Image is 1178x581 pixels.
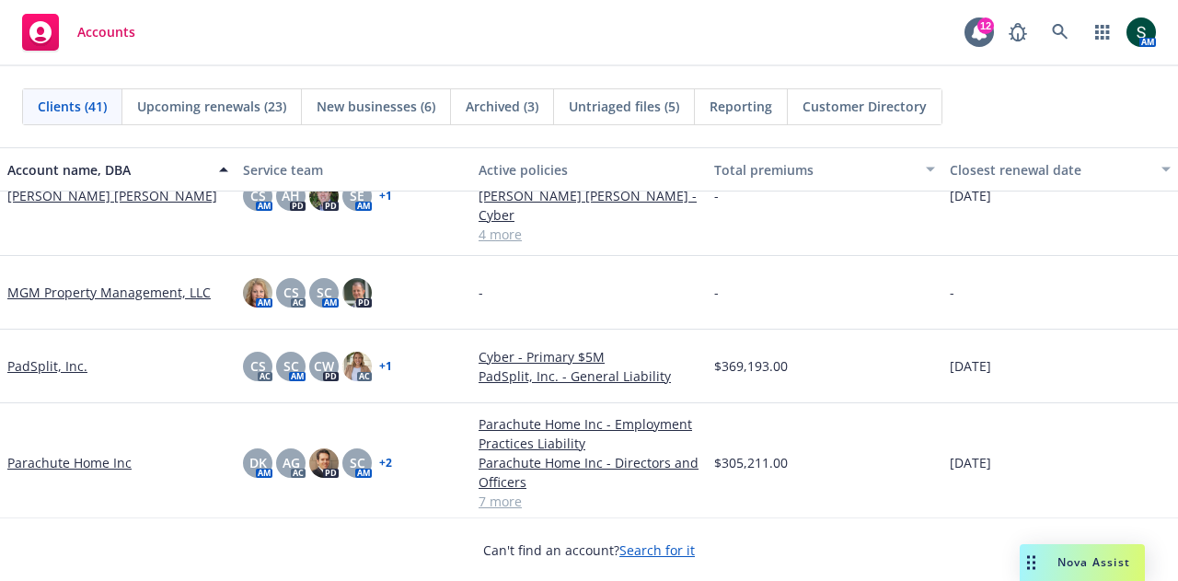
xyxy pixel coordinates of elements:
a: Report a Bug [999,14,1036,51]
a: MGM Property Management, LLC [7,283,211,302]
img: photo [342,352,372,381]
span: [DATE] [950,453,991,472]
a: 7 more [479,492,699,511]
img: photo [309,448,339,478]
a: PadSplit, Inc. - General Liability [479,366,699,386]
span: SC [283,356,299,376]
a: Switch app [1084,14,1121,51]
a: Search for it [619,541,695,559]
span: $369,193.00 [714,356,788,376]
div: 12 [977,17,994,34]
span: [DATE] [950,356,991,376]
span: - [479,283,483,302]
span: CW [314,356,334,376]
div: Drag to move [1020,544,1043,581]
button: Total premiums [707,147,942,192]
span: Untriaged files (5) [569,97,679,116]
span: CS [283,283,299,302]
span: Accounts [77,25,135,40]
span: Reporting [710,97,772,116]
a: Search [1042,14,1079,51]
a: + 1 [379,361,392,372]
span: New businesses (6) [317,97,435,116]
a: Cyber - Primary $5M [479,347,699,366]
a: + 2 [379,458,392,469]
span: DK [249,453,267,472]
span: Can't find an account? [483,540,695,560]
button: Nova Assist [1020,544,1145,581]
span: Archived (3) [466,97,538,116]
a: Accounts [15,6,143,58]
a: + 1 [379,191,392,202]
div: Service team [243,160,464,180]
button: Closest renewal date [942,147,1178,192]
a: 4 more [479,225,699,244]
span: AG [283,453,300,472]
img: photo [342,278,372,308]
span: - [714,283,719,302]
span: AH [282,186,300,205]
a: [PERSON_NAME] [PERSON_NAME] [7,186,217,205]
img: photo [1126,17,1156,47]
button: Service team [236,147,471,192]
span: $305,211.00 [714,453,788,472]
span: CS [250,356,266,376]
div: Total premiums [714,160,915,180]
a: [PERSON_NAME] [PERSON_NAME] - Cyber [479,186,699,225]
span: SC [350,453,365,472]
a: Parachute Home Inc - Employment Practices Liability [479,414,699,453]
a: Parachute Home Inc [7,453,132,472]
span: Customer Directory [803,97,927,116]
button: Active policies [471,147,707,192]
span: [DATE] [950,186,991,205]
span: Upcoming renewals (23) [137,97,286,116]
span: SE [350,186,364,205]
span: SC [317,283,332,302]
div: Account name, DBA [7,160,208,180]
span: - [714,186,719,205]
img: photo [243,278,272,308]
div: Closest renewal date [950,160,1150,180]
span: Clients (41) [38,97,107,116]
span: CS [250,186,266,205]
span: Nova Assist [1057,554,1130,570]
div: Active policies [479,160,699,180]
img: photo [309,181,339,211]
span: - [950,283,954,302]
a: Parachute Home Inc - Directors and Officers [479,453,699,492]
a: PadSplit, Inc. [7,356,87,376]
